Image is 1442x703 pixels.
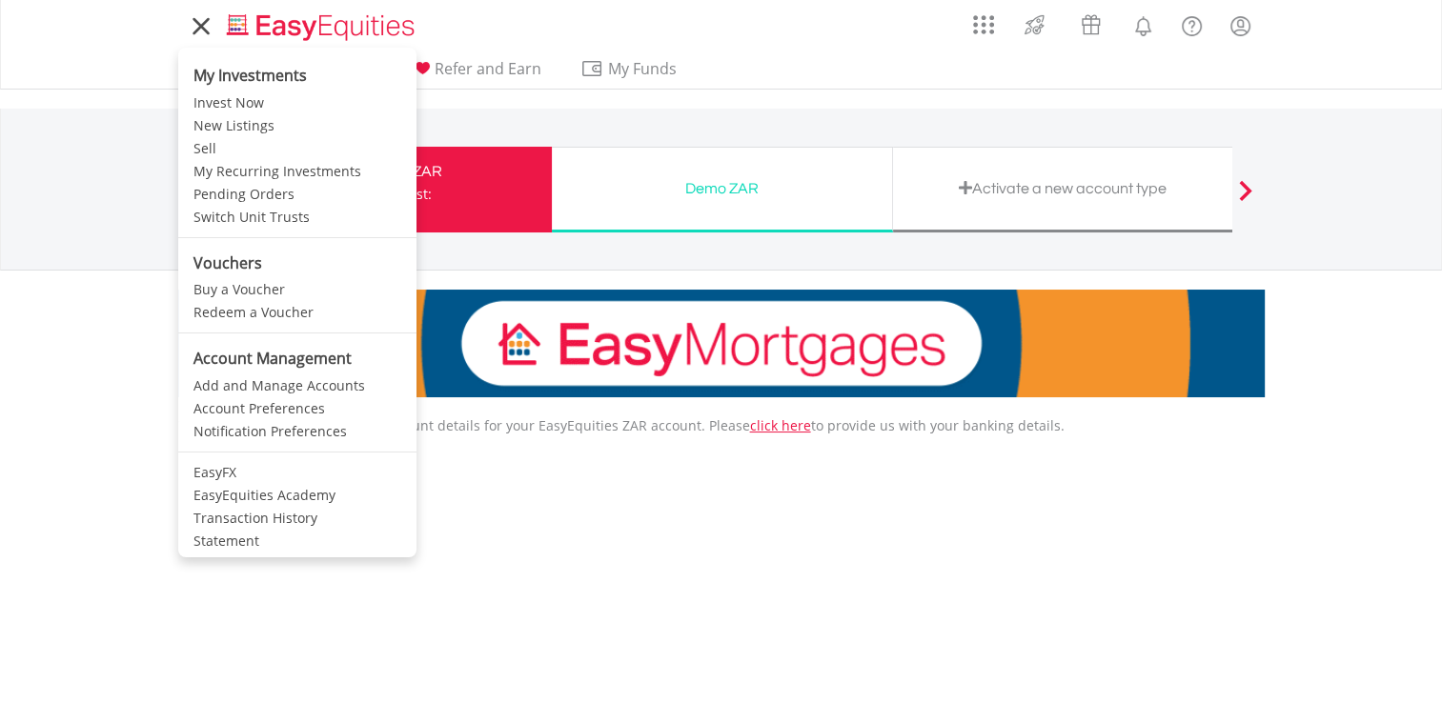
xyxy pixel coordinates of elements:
a: Statement [178,530,416,552]
img: EasyMortage Promotion Banner [178,290,1265,397]
img: EasyEquities_Logo.png [223,11,422,43]
a: Pending Orders [178,183,416,206]
a: AppsGrid [961,5,1006,35]
li: Vouchers [178,247,416,279]
a: Notification Preferences [178,420,416,443]
span: My Funds [580,56,705,81]
a: My Profile [1216,5,1265,47]
div: Demo ZAR [563,175,881,202]
a: Home page [219,5,422,43]
a: New Listings [178,114,416,137]
img: grid-menu-icon.svg [973,14,994,35]
img: thrive-v2.svg [1019,10,1050,40]
a: FAQ's and Support [1168,5,1216,43]
li: My Investments [178,52,416,91]
a: My Recurring Investments [178,160,416,183]
a: click here [750,416,811,434]
a: EasyEquities Academy [178,484,416,507]
img: vouchers-v2.svg [1075,10,1107,40]
a: Refer and Earn [403,59,549,89]
p: You have not yet supplied bank account details for your EasyEquities ZAR account. Please to provi... [178,416,1265,435]
span: Refer and Earn [435,58,541,79]
a: Account Preferences [178,397,416,420]
li: Account Management [178,342,416,374]
a: Notifications [1119,5,1168,43]
a: Transaction History [178,507,416,530]
a: Vouchers [1063,5,1119,40]
a: Invest Now [178,91,416,114]
a: Buy a Voucher [178,278,416,301]
a: Add and Manage Accounts [178,374,416,397]
a: Sell [178,137,416,160]
div: Activate a new account type [904,175,1222,202]
a: Redeem a Voucher [178,301,416,324]
a: EasyFX [178,461,416,484]
a: Switch Unit Trusts [178,206,416,229]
